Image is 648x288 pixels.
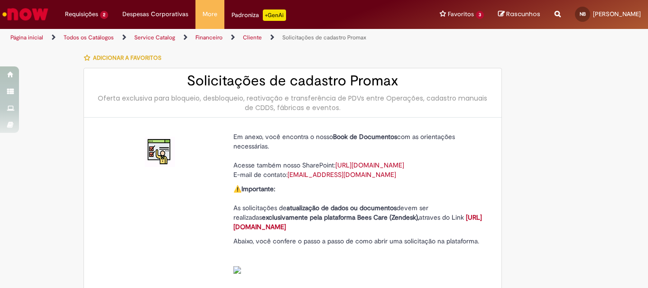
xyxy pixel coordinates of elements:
[233,213,482,231] a: [URL][DOMAIN_NAME]
[243,34,262,41] a: Cliente
[122,9,188,19] span: Despesas Corporativas
[145,137,175,167] img: Solicitações de cadastro Promax
[233,132,485,179] p: Em anexo, você encontra o nosso com as orientações necessárias. Acesse também nosso SharePoint: E...
[506,9,540,19] span: Rascunhos
[262,213,419,222] strong: exclusivamente pela plataforma Bees Care (Zendesk),
[593,10,641,18] span: [PERSON_NAME]
[335,161,404,169] a: [URL][DOMAIN_NAME]
[203,9,217,19] span: More
[93,54,161,62] span: Adicionar a Favoritos
[282,34,366,41] a: Solicitações de cadastro Promax
[233,184,485,232] p: ⚠️ As solicitações de devem ser realizadas atraves do Link
[233,266,241,274] img: sys_attachment.do
[287,204,397,212] strong: atualização de dados ou documentos
[287,170,396,179] a: [EMAIL_ADDRESS][DOMAIN_NAME]
[83,48,167,68] button: Adicionar a Favoritos
[64,34,114,41] a: Todos os Catálogos
[241,185,275,193] strong: Importante:
[195,34,222,41] a: Financeiro
[476,11,484,19] span: 3
[1,5,50,24] img: ServiceNow
[100,11,108,19] span: 2
[580,11,586,17] span: NB
[231,9,286,21] div: Padroniza
[93,93,492,112] div: Oferta exclusiva para bloqueio, desbloqueio, reativação e transferência de PDVs entre Operações, ...
[333,132,397,141] strong: Book de Documentos
[10,34,43,41] a: Página inicial
[448,9,474,19] span: Favoritos
[263,9,286,21] p: +GenAi
[7,29,425,46] ul: Trilhas de página
[65,9,98,19] span: Requisições
[498,10,540,19] a: Rascunhos
[93,73,492,89] h2: Solicitações de cadastro Promax
[233,236,485,274] p: Abaixo, você confere o passo a passo de como abrir uma solicitação na plataforma.
[134,34,175,41] a: Service Catalog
